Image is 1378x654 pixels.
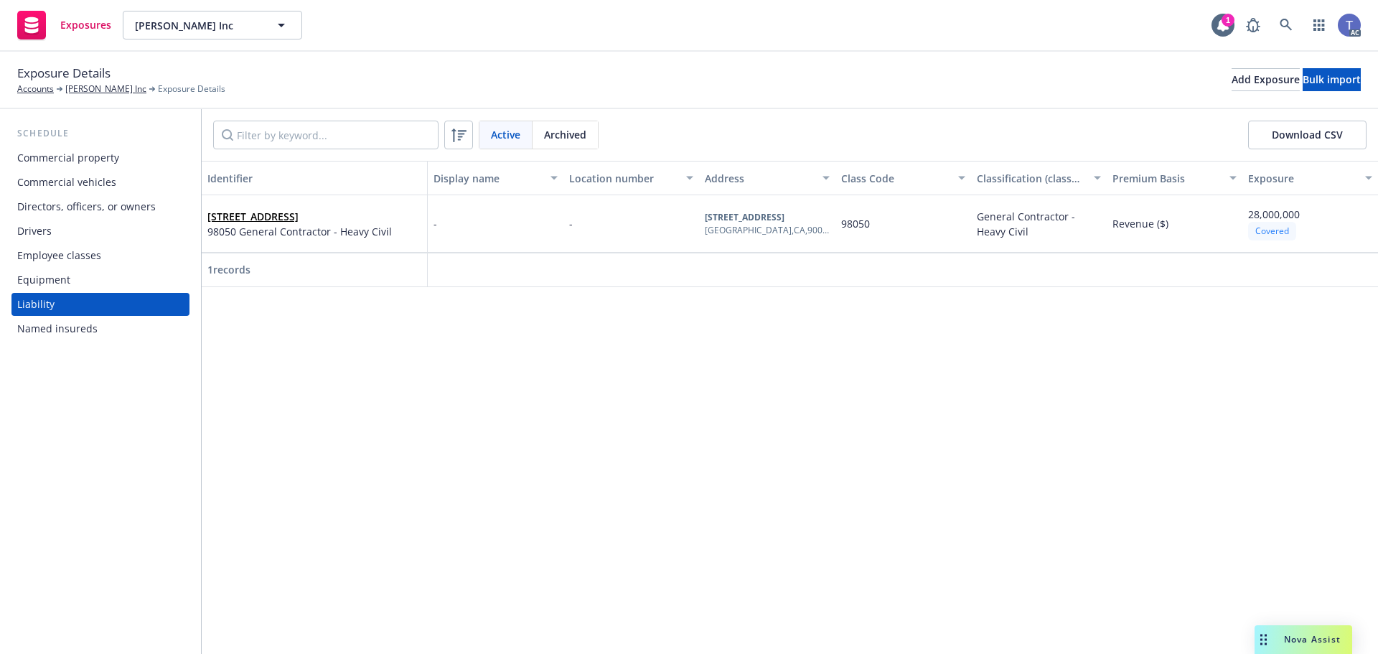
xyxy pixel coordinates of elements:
[1248,121,1367,149] button: Download CSV
[1239,11,1267,39] a: Report a Bug
[835,161,971,195] button: Class Code
[1112,171,1221,186] div: Premium Basis
[1248,222,1296,240] div: Covered
[977,210,1078,238] span: General Contractor - Heavy Civil
[1303,69,1361,90] div: Bulk import
[11,317,189,340] a: Named insureds
[11,195,189,218] a: Directors, officers, or owners
[705,171,813,186] div: Address
[428,161,563,195] button: Display name
[1232,68,1300,91] button: Add Exposure
[1107,161,1242,195] button: Premium Basis
[1242,161,1378,195] button: Exposure
[11,244,189,267] a: Employee classes
[60,19,111,31] span: Exposures
[1222,14,1234,27] div: 1
[1338,14,1361,37] img: photo
[207,263,250,276] span: 1 records
[207,210,299,223] a: [STREET_ADDRESS]
[1305,11,1334,39] a: Switch app
[705,211,784,223] b: [STREET_ADDRESS]
[1112,217,1168,230] span: Revenue ($)
[433,216,437,231] span: -
[433,171,542,186] div: Display name
[1248,207,1300,221] span: 28,000,000
[841,171,950,186] div: Class Code
[17,146,119,169] div: Commercial property
[491,127,520,142] span: Active
[11,220,189,243] a: Drivers
[207,171,421,186] div: Identifier
[11,146,189,169] a: Commercial property
[699,161,835,195] button: Address
[17,268,70,291] div: Equipment
[705,224,829,237] div: [GEOGRAPHIC_DATA] , CA , 90024-4673
[1255,625,1272,654] div: Drag to move
[544,127,586,142] span: Archived
[11,268,189,291] a: Equipment
[17,317,98,340] div: Named insureds
[17,293,55,316] div: Liability
[841,217,870,230] span: 98050
[135,18,259,33] span: [PERSON_NAME] Inc
[971,161,1107,195] button: Classification (class code description)
[1248,171,1356,186] div: Exposure
[11,293,189,316] a: Liability
[123,11,302,39] button: [PERSON_NAME] Inc
[207,224,392,239] span: 98050 General Contractor - Heavy Civil
[1255,625,1352,654] button: Nova Assist
[202,161,428,195] button: Identifier
[65,83,146,95] a: [PERSON_NAME] Inc
[158,83,225,95] span: Exposure Details
[17,64,111,83] span: Exposure Details
[1272,11,1300,39] a: Search
[207,209,392,224] span: [STREET_ADDRESS]
[1232,69,1300,90] div: Add Exposure
[11,171,189,194] a: Commercial vehicles
[1284,633,1341,645] span: Nova Assist
[569,217,573,230] span: -
[17,195,156,218] div: Directors, officers, or owners
[213,121,439,149] input: Filter by keyword...
[11,5,117,45] a: Exposures
[569,171,678,186] div: Location number
[977,171,1085,186] div: Classification (class code description)
[17,244,101,267] div: Employee classes
[1303,68,1361,91] button: Bulk import
[17,171,116,194] div: Commercial vehicles
[563,161,699,195] button: Location number
[17,83,54,95] a: Accounts
[17,220,52,243] div: Drivers
[11,126,189,141] div: Schedule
